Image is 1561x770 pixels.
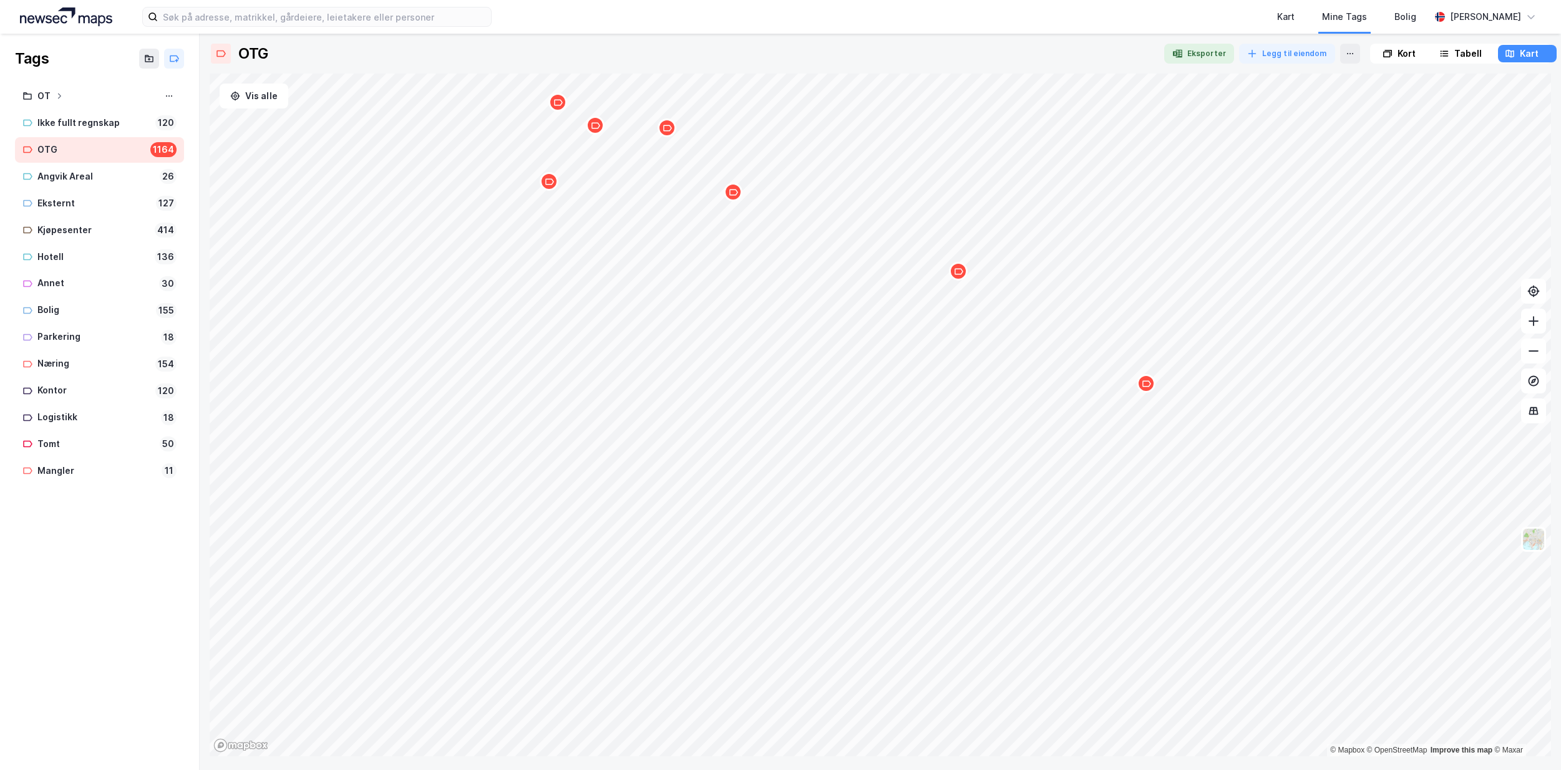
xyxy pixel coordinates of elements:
button: Legg til eiendom [1239,44,1335,64]
div: Parkering [37,329,156,345]
a: Improve this map [1431,746,1492,754]
a: Logistikk18 [15,405,184,430]
div: Bolig [1394,9,1416,24]
div: 136 [155,249,177,264]
div: Mine Tags [1322,9,1367,24]
div: 155 [156,303,177,318]
div: Kjøpesenter [37,223,150,238]
div: Map marker [540,172,558,191]
a: Parkering18 [15,324,184,350]
iframe: Chat Widget [1499,710,1561,770]
a: Hotell136 [15,244,184,270]
div: 50 [160,436,177,451]
div: 120 [155,383,177,398]
a: Bolig155 [15,297,184,323]
a: Ikke fullt regnskap120 [15,110,184,136]
div: 18 [161,330,177,345]
div: OTG [37,142,145,158]
div: Map marker [548,93,567,112]
div: OTG [238,44,268,64]
div: Næring [37,356,150,372]
div: Eksternt [37,196,151,211]
div: 127 [156,196,177,211]
div: Angvik Areal [37,169,155,185]
div: Kontor [37,383,150,398]
div: Tomt [37,436,155,452]
a: Tomt50 [15,431,184,457]
div: Map marker [724,183,742,201]
a: Mangler11 [15,458,184,484]
button: Eksporter [1164,44,1234,64]
a: OTG1164 [15,137,184,163]
div: Kontrollprogram for chat [1499,710,1561,770]
div: 30 [159,276,177,291]
div: Map marker [949,262,968,281]
div: Map marker [586,116,605,135]
a: Annet30 [15,271,184,296]
a: Kjøpesenter414 [15,218,184,243]
div: 26 [160,169,177,184]
div: Hotell [37,249,150,265]
div: Tags [15,49,49,69]
div: 18 [161,410,177,425]
a: Kontor120 [15,378,184,403]
div: Annet [37,276,154,291]
div: 11 [162,463,177,478]
div: 1164 [150,142,177,157]
div: Bolig [37,302,151,318]
a: Angvik Areal26 [15,164,184,190]
div: 414 [155,223,177,238]
img: Z [1522,527,1545,551]
div: Kart [1277,9,1295,24]
div: 154 [155,357,177,372]
div: 120 [155,115,177,130]
div: Map marker [658,118,676,137]
div: Map marker [1137,374,1155,393]
a: Mapbox [1330,746,1364,754]
a: Maxar [1494,746,1523,754]
button: Vis alle [220,84,288,108]
div: [PERSON_NAME] [1450,9,1521,24]
div: Kart [1520,46,1539,61]
canvas: Map [210,74,1551,756]
input: Søk på adresse, matrikkel, gårdeiere, leietakere eller personer [158,7,491,26]
a: Eksternt127 [15,191,184,216]
a: Næring154 [15,351,184,377]
a: Mapbox homepage [213,738,268,753]
div: Tabell [1454,46,1482,61]
div: OT [37,89,51,104]
img: logo.a4113a55bc3d86da70a041830d287a7e.svg [20,7,112,26]
div: Ikke fullt regnskap [37,115,150,131]
div: Mangler [37,463,157,479]
div: Logistikk [37,410,156,425]
div: Kort [1398,46,1416,61]
a: OpenStreetMap [1367,746,1427,754]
